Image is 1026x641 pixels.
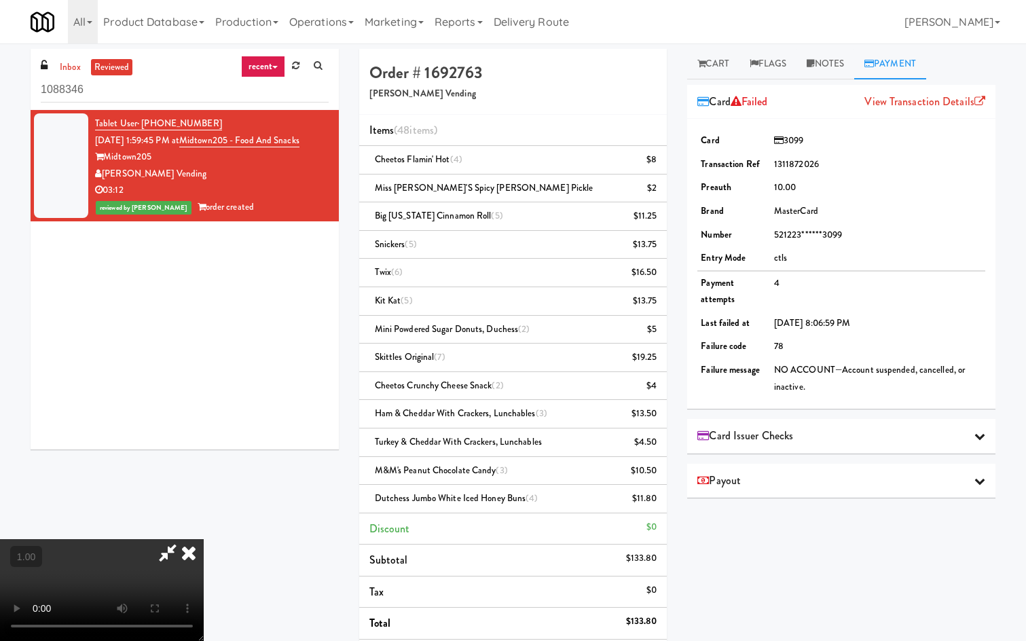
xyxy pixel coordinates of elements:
[409,122,434,138] ng-pluralize: items
[647,180,657,197] div: $2
[647,321,657,338] div: $5
[518,323,530,335] span: (2)
[697,176,771,200] td: Preauth
[796,49,854,79] a: Notes
[854,49,926,79] a: Payment
[375,181,593,194] span: Miss [PERSON_NAME]'s Spicy [PERSON_NAME] Pickle
[369,615,391,631] span: Total
[369,122,437,138] span: Items
[369,64,657,81] h4: Order # 1692763
[687,49,739,79] a: Cart
[41,77,329,103] input: Search vision orders
[369,89,657,99] h5: [PERSON_NAME] Vending
[697,153,771,177] td: Transaction Ref
[631,462,657,479] div: $10.50
[771,359,985,399] td: NO ACCOUNT—Account suspended, cancelled, or inactive.
[526,492,538,505] span: (4)
[369,521,410,536] span: Discount
[634,208,657,225] div: $11.25
[95,134,179,147] span: [DATE] 1:59:45 PM at
[632,349,657,366] div: $19.25
[633,293,657,310] div: $13.75
[137,117,222,130] span: · [PHONE_NUMBER]
[697,271,771,312] td: Payment attempts
[646,151,657,168] div: $8
[626,550,657,567] div: $133.80
[697,200,771,223] td: Brand
[401,294,412,307] span: (5)
[91,59,133,76] a: reviewed
[496,464,507,477] span: (3)
[697,312,771,335] td: Last failed at
[687,419,995,454] div: Card Issuer Checks
[375,153,462,166] span: Cheetos Flamin' Hot
[369,584,384,600] span: Tax
[369,552,408,568] span: Subtotal
[864,94,985,109] a: View Transaction Details
[95,166,329,183] div: [PERSON_NAME] Vending
[95,117,222,130] a: Tablet User· [PHONE_NUMBER]
[697,335,771,359] td: Failure code
[631,405,657,422] div: $13.50
[646,378,657,395] div: $4
[375,435,542,448] span: Turkey & Cheddar with Crackers, Lunchables
[96,201,191,215] span: reviewed by [PERSON_NAME]
[646,582,657,599] div: $0
[405,238,416,251] span: (5)
[450,153,462,166] span: (4)
[56,59,84,76] a: inbox
[536,407,547,420] span: (3)
[697,223,771,247] td: Number
[375,464,508,477] span: M&M's Peanut Chocolate Candy
[375,379,504,392] span: Cheetos Crunchy Cheese Snack
[697,471,741,491] span: Payout
[492,379,503,392] span: (2)
[771,312,985,335] td: [DATE] 8:06:59 PM
[697,92,767,112] span: Card
[697,359,771,399] td: Failure message
[375,323,530,335] span: Mini Powdered Sugar Donuts, Duchess
[687,464,995,498] div: Payout
[697,129,771,153] td: Card
[375,238,417,251] span: Snickers
[434,350,445,363] span: (7)
[626,613,657,630] div: $133.80
[646,519,657,536] div: $0
[31,10,54,34] img: Micromart
[31,110,339,221] li: Tablet User· [PHONE_NUMBER][DATE] 1:59:45 PM atMidtown205 - Food and SnacksMidtown205[PERSON_NAME...
[771,176,985,200] td: 10.00
[774,134,804,147] span: 3099
[375,407,547,420] span: Ham & Cheddar with Crackers, Lunchables
[731,94,768,109] span: Failed
[739,49,797,79] a: Flags
[771,153,985,177] td: 1311872026
[375,350,445,363] span: Skittles Original
[771,246,985,271] td: ctls
[771,200,985,223] td: MasterCard
[697,426,793,446] span: Card Issuer Checks
[95,182,329,199] div: 03:12
[391,265,403,278] span: (6)
[375,265,403,278] span: Twix
[491,209,502,222] span: (5)
[179,134,299,147] a: Midtown205 - Food and Snacks
[631,264,657,281] div: $16.50
[95,149,329,166] div: Midtown205
[633,236,657,253] div: $13.75
[771,335,985,359] td: 78
[632,490,657,507] div: $11.80
[771,271,985,312] td: 4
[697,246,771,271] td: Entry Mode
[241,56,286,77] a: recent
[375,294,413,307] span: Kit Kat
[634,434,657,451] div: $4.50
[198,200,254,213] span: order created
[375,209,503,222] span: Big [US_STATE] Cinnamon Roll
[394,122,437,138] span: (48 )
[375,492,538,505] span: Dutchess Jumbo White Iced Honey Buns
